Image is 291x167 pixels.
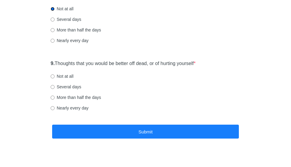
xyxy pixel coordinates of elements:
[51,105,89,111] label: Nearly every day
[51,18,55,21] input: Several days
[51,94,101,100] label: More than half the days
[51,16,81,22] label: Several days
[51,85,55,89] input: Several days
[51,84,81,90] label: Several days
[51,96,55,100] input: More than half the days
[51,6,73,12] label: Not at all
[51,61,55,66] strong: 9.
[51,60,196,67] label: Thoughts that you would be better off dead, or of hurting yourself
[51,39,55,43] input: Nearly every day
[51,73,73,79] label: Not at all
[51,106,55,110] input: Nearly every day
[52,125,239,139] button: Submit
[51,74,55,78] input: Not at all
[51,38,89,44] label: Nearly every day
[51,7,55,11] input: Not at all
[51,27,101,33] label: More than half the days
[51,28,55,32] input: More than half the days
